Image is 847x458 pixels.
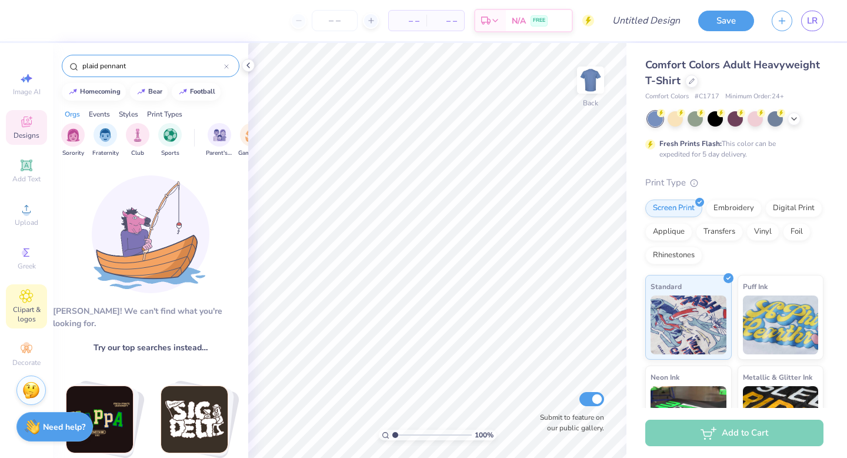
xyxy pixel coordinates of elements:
img: Game Day Image [245,128,259,142]
div: Foil [783,223,811,241]
span: Club [131,149,144,158]
button: filter button [158,123,182,158]
img: Parent's Weekend Image [213,128,226,142]
div: homecoming [80,88,121,95]
span: Comfort Colors [645,92,689,102]
span: Greek [18,261,36,271]
label: Submit to feature on our public gallery. [533,412,604,433]
img: Neon Ink [651,386,726,445]
span: Neon Ink [651,371,679,383]
span: Comfort Colors Adult Heavyweight T-Shirt [645,58,820,88]
span: Decorate [12,358,41,367]
div: filter for Sorority [61,123,85,158]
span: FREE [533,16,545,25]
div: Styles [119,109,138,120]
div: Applique [645,223,692,241]
img: Sorority Image [66,128,80,142]
span: Upload [15,218,38,227]
span: Sports [161,149,179,158]
span: Designs [14,131,39,140]
img: Standard [651,296,726,354]
img: Club Image [131,128,144,142]
span: Game Day [238,149,265,158]
img: bear [161,386,228,453]
span: N/A [512,15,526,27]
button: Save [698,11,754,31]
span: Try our top searches instead… [94,341,208,354]
span: Parent's Weekend [206,149,233,158]
button: football [172,83,221,101]
img: Metallic & Glitter Ink [743,386,819,445]
button: filter button [61,123,85,158]
div: filter for Game Day [238,123,265,158]
div: [PERSON_NAME]! We can't find what you're looking for. [53,305,248,330]
div: Back [583,98,598,108]
div: Events [89,109,110,120]
div: Print Type [645,176,823,190]
img: homecoming [66,386,133,453]
div: Rhinestones [645,247,702,264]
div: Transfers [696,223,743,241]
strong: Need help? [43,422,85,433]
span: Sorority [62,149,84,158]
input: Untitled Design [603,9,689,32]
span: LR [807,14,818,28]
img: Loading... [92,175,209,293]
div: filter for Parent's Weekend [206,123,233,158]
img: trend_line.gif [136,88,146,95]
span: # C1717 [695,92,719,102]
span: Add Text [12,174,41,184]
img: trend_line.gif [68,88,78,95]
span: Clipart & logos [6,305,47,324]
strong: Fresh Prints Flash: [659,139,722,148]
button: filter button [238,123,265,158]
span: – – [396,15,419,27]
span: Puff Ink [743,280,768,293]
input: – – [312,10,358,31]
div: football [190,88,215,95]
div: Vinyl [746,223,779,241]
button: bear [130,83,168,101]
img: Fraternity Image [99,128,112,142]
div: This color can be expedited for 5 day delivery. [659,138,804,160]
span: Standard [651,280,682,293]
button: filter button [92,123,119,158]
span: Fraternity [92,149,119,158]
div: Embroidery [706,200,762,217]
div: Print Types [147,109,182,120]
button: filter button [126,123,149,158]
div: filter for Sports [158,123,182,158]
img: Puff Ink [743,296,819,354]
img: Back [579,68,602,92]
div: bear [148,88,162,95]
div: Screen Print [645,200,702,217]
span: 100 % [475,430,493,440]
span: Image AI [13,87,41,97]
input: Try "Alpha" [81,60,224,72]
span: Minimum Order: 24 + [725,92,784,102]
button: homecoming [62,83,126,101]
div: Digital Print [765,200,822,217]
img: Sports Image [164,128,177,142]
span: Metallic & Glitter Ink [743,371,812,383]
a: LR [801,11,823,31]
img: trend_line.gif [178,88,188,95]
div: Orgs [65,109,80,120]
div: filter for Club [126,123,149,158]
span: – – [433,15,457,27]
div: filter for Fraternity [92,123,119,158]
button: filter button [206,123,233,158]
